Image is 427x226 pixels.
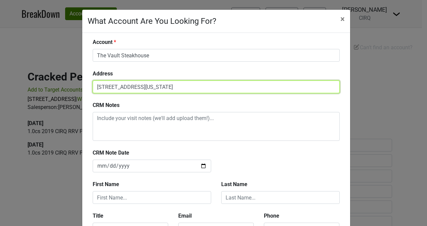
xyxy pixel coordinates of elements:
b: Account [93,39,112,45]
div: What Account Are You Looking For? [88,15,216,27]
span: × [340,14,345,24]
input: Include any address info you have... [93,80,340,93]
input: First Name... [93,191,211,204]
b: First Name [93,181,119,187]
b: Phone [264,213,279,219]
b: CRM Note Date [93,150,129,156]
input: Name... [93,49,340,62]
b: Address [93,70,113,77]
b: Title [93,213,103,219]
b: CRM Notes [93,102,120,108]
b: Email [178,213,192,219]
input: Last Name... [221,191,340,204]
b: Last Name [221,181,247,187]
